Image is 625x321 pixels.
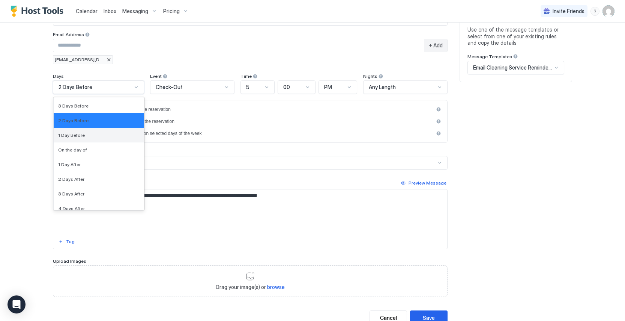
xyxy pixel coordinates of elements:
[76,8,98,14] span: Calendar
[66,238,75,245] div: Tag
[553,8,584,15] span: Invite Friends
[58,206,85,211] span: 4 Days After
[59,84,92,91] span: 2 Days Before
[58,147,87,153] span: On the day of
[53,149,73,154] span: Channels
[473,64,552,71] span: Email Cleaning Service Reminder Template
[53,73,64,79] span: Days
[400,179,448,188] button: Preview Message
[53,258,86,264] span: Upload Images
[59,106,441,112] div: afterReservation
[267,284,285,290] span: browse
[590,7,599,16] div: menu
[216,284,285,291] span: Drag your image(s) or
[240,73,252,79] span: Time
[467,26,564,46] span: Use one of the message templates or select from one of your existing rules and copy the details
[58,118,89,123] span: 2 Days Before
[53,189,447,234] textarea: Input Field
[409,180,446,186] div: Preview Message
[363,73,377,79] span: Nights
[283,84,290,91] span: 00
[68,107,434,112] div: Only send if there is availability after the reservation
[429,42,443,49] span: + Add
[57,237,76,246] button: Tag
[76,7,98,15] a: Calendar
[104,7,116,15] a: Inbox
[150,73,162,79] span: Event
[324,84,332,91] span: PM
[58,132,85,138] span: 1 Day Before
[602,5,614,17] div: User profile
[246,84,249,91] span: 5
[58,191,84,197] span: 3 Days After
[68,131,434,136] div: Only send if check-in or check-out fall on selected days of the week
[156,84,183,91] span: Check-Out
[59,130,441,136] div: isLimited
[163,8,180,15] span: Pricing
[58,176,84,182] span: 2 Days After
[53,39,424,52] input: Input Field
[104,8,116,14] span: Inbox
[58,103,89,109] span: 3 Days Before
[11,6,67,17] a: Host Tools Logo
[55,56,105,63] span: [EMAIL_ADDRESS][DOMAIN_NAME]
[68,119,434,124] div: Only send if there is availability before the reservation
[8,295,26,313] div: Open Intercom Messenger
[53,32,84,37] span: Email Address
[53,180,84,185] span: Write Message
[59,118,441,124] div: beforeReservation
[369,84,396,91] span: Any Length
[122,8,148,15] span: Messaging
[58,162,81,167] span: 1 Day After
[467,54,512,59] span: Message Templates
